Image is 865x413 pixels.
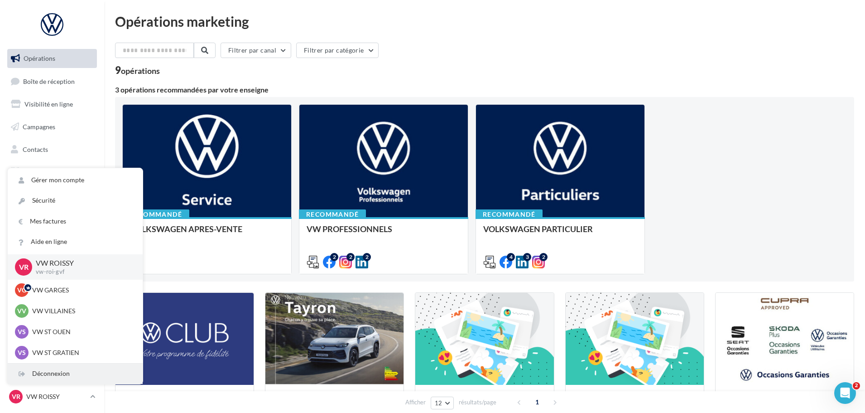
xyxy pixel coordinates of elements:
[5,162,99,181] a: Médiathèque
[5,117,99,136] a: Campagnes
[7,388,97,405] a: VR VW ROISSY
[539,253,548,261] div: 2
[115,65,160,75] div: 9
[476,209,543,219] div: Recommandé
[296,43,379,58] button: Filtrer par catégorie
[36,268,128,276] p: vw-roi-gvf
[5,185,99,204] a: Calendrier
[32,286,132,295] p: VW GARGES
[507,253,515,261] div: 4
[130,224,242,234] span: VOLKSWAGEN APRES-VENTE
[115,15,854,28] div: Opérations marketing
[8,364,143,384] div: Déconnexion
[5,49,99,68] a: Opérations
[5,95,99,114] a: Visibilité en ligne
[17,286,26,295] span: VG
[8,170,143,190] a: Gérer mon compte
[121,67,160,75] div: opérations
[18,348,26,357] span: VS
[32,306,132,316] p: VW VILLAINES
[5,140,99,159] a: Contacts
[346,253,355,261] div: 2
[834,382,856,404] iframe: Intercom live chat
[221,43,291,58] button: Filtrer par canal
[17,306,26,316] span: VV
[307,224,392,234] span: VW PROFESSIONNELS
[363,253,371,261] div: 2
[5,208,99,234] a: PLV et print personnalisable
[8,211,143,232] a: Mes factures
[19,262,29,272] span: VR
[24,100,73,108] span: Visibilité en ligne
[115,86,854,93] div: 3 opérations recommandées par votre enseigne
[5,238,99,264] a: Campagnes DataOnDemand
[435,399,442,407] span: 12
[299,209,366,219] div: Recommandé
[26,392,86,401] p: VW ROISSY
[23,123,55,131] span: Campagnes
[36,258,128,268] p: VW ROISSY
[18,327,26,336] span: VS
[483,224,593,234] span: VOLKSWAGEN PARTICULIER
[853,382,860,389] span: 2
[523,253,531,261] div: 3
[459,398,496,407] span: résultats/page
[32,327,132,336] p: VW ST OUEN
[23,145,48,153] span: Contacts
[8,190,143,211] a: Sécurité
[431,397,454,409] button: 12
[8,232,143,252] a: Aide en ligne
[330,253,338,261] div: 2
[24,54,55,62] span: Opérations
[122,209,189,219] div: Recommandé
[405,398,426,407] span: Afficher
[32,348,132,357] p: VW ST GRATIEN
[23,77,75,85] span: Boîte de réception
[5,72,99,91] a: Boîte de réception
[530,395,544,409] span: 1
[12,392,20,401] span: VR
